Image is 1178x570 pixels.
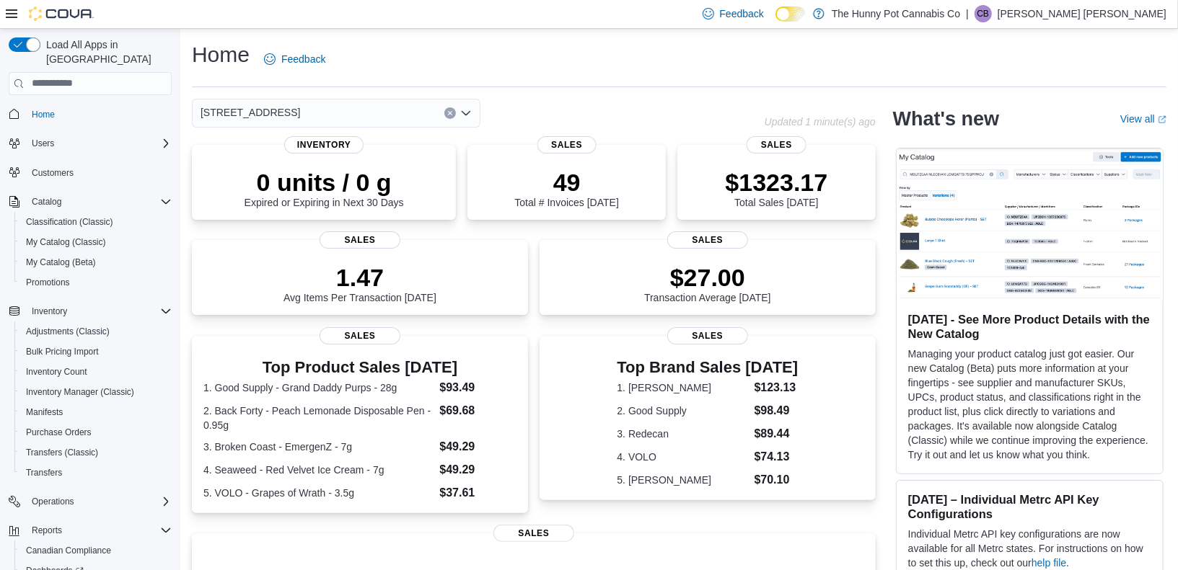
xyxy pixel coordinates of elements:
a: Transfers [20,464,68,481]
span: Home [32,109,55,120]
dd: $49.29 [439,461,516,478]
h3: Top Product Sales [DATE] [203,359,517,376]
span: Reports [26,522,172,539]
a: Transfers (Classic) [20,444,104,461]
button: Home [3,104,177,125]
span: Inventory [284,136,364,153]
button: My Catalog (Beta) [14,252,177,272]
a: Canadian Compliance [20,542,117,559]
div: Cameron Brown [975,5,992,22]
p: Managing your product catalog just got easier. Our new Catalog (Beta) puts more information at yo... [908,347,1151,462]
p: $27.00 [644,263,771,292]
span: Sales [320,231,400,249]
span: Catalog [32,196,61,208]
dt: 4. Seaweed - Red Velvet Ice Cream - 7g [203,463,434,477]
button: Transfers (Classic) [14,442,177,463]
a: Classification (Classic) [20,213,119,231]
a: Home [26,106,61,123]
dd: $89.44 [755,425,799,442]
dt: 1. [PERSON_NAME] [617,380,749,395]
dd: $70.10 [755,471,799,489]
span: My Catalog (Classic) [20,233,172,251]
button: Classification (Classic) [14,212,177,232]
span: My Catalog (Classic) [26,236,106,248]
span: Feedback [281,52,325,66]
span: Inventory Count [26,366,87,378]
button: Adjustments (Classic) [14,321,177,342]
dt: 3. Broken Coast - EmergenZ - 7g [203,440,434,454]
a: Feedback [258,45,331,74]
p: The Hunny Pot Cannabis Co [832,5,960,22]
dd: $37.61 [439,484,516,502]
button: Inventory [26,303,73,320]
button: Customers [3,162,177,183]
span: Inventory Manager (Classic) [26,386,134,398]
span: Classification (Classic) [26,216,113,228]
p: [PERSON_NAME] [PERSON_NAME] [998,5,1166,22]
button: Inventory [3,301,177,321]
dd: $123.13 [755,379,799,396]
span: Classification (Classic) [20,213,172,231]
span: Feedback [720,6,764,21]
button: Inventory Count [14,362,177,382]
button: Reports [26,522,68,539]
span: Sales [493,525,574,542]
div: Total # Invoices [DATE] [514,168,618,208]
dd: $98.49 [755,402,799,419]
h1: Home [192,40,250,69]
dt: 3. Redecan [617,427,749,441]
dd: $69.68 [439,402,516,419]
a: Manifests [20,404,69,421]
h3: [DATE] - See More Product Details with the New Catalog [908,312,1151,341]
span: Sales [667,327,748,344]
button: Users [3,133,177,153]
p: $1323.17 [726,168,828,197]
span: Operations [26,493,172,510]
span: Inventory [32,306,67,317]
span: Purchase Orders [20,424,172,441]
button: Manifests [14,402,177,422]
span: Inventory Count [20,363,172,380]
span: Customers [26,164,172,182]
p: 0 units / 0 g [245,168,404,197]
dd: $74.13 [755,448,799,466]
span: Promotions [20,274,172,291]
p: 1.47 [283,263,436,292]
p: 49 [514,168,618,197]
svg: External link [1158,115,1166,124]
span: Transfers (Classic) [26,447,98,458]
h3: Top Brand Sales [DATE] [617,359,799,376]
a: My Catalog (Classic) [20,233,112,251]
a: help file [1032,557,1066,569]
dt: 2. Good Supply [617,404,749,418]
h3: [DATE] – Individual Metrc API Key Configurations [908,492,1151,521]
span: Canadian Compliance [26,545,111,556]
span: Operations [32,496,74,507]
dt: 1. Good Supply - Grand Daddy Purps - 28g [203,380,434,395]
span: Transfers (Classic) [20,444,172,461]
a: View allExternal link [1120,113,1166,125]
span: Canadian Compliance [20,542,172,559]
a: Bulk Pricing Import [20,343,105,360]
dt: 2. Back Forty - Peach Lemonade Disposable Pen - 0.95g [203,404,434,432]
button: Canadian Compliance [14,540,177,561]
span: Sales [667,231,748,249]
span: My Catalog (Beta) [26,257,96,268]
img: Cova [29,6,94,21]
button: Catalog [26,193,67,210]
span: Users [26,135,172,152]
span: Adjustments (Classic) [26,326,110,337]
button: Promotions [14,272,177,293]
span: Sales [320,327,400,344]
button: My Catalog (Classic) [14,232,177,252]
h2: What's new [893,107,999,130]
span: [STREET_ADDRESS] [201,104,300,121]
span: Customers [32,167,74,179]
span: Bulk Pricing Import [20,343,172,360]
span: Bulk Pricing Import [26,346,99,357]
span: Sales [537,136,597,153]
button: Inventory Manager (Classic) [14,382,177,402]
span: Manifests [26,406,63,418]
span: Inventory [26,303,172,320]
